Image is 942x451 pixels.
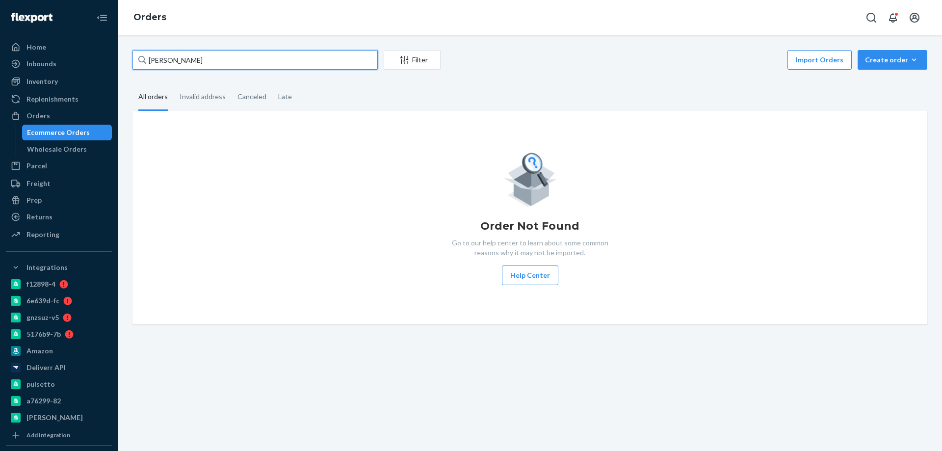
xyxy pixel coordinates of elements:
a: Reporting [6,227,112,242]
div: 6e639d-fc [26,296,59,306]
img: Flexport logo [11,13,52,23]
div: All orders [138,84,168,111]
div: [PERSON_NAME] [26,413,83,423]
div: Amazon [26,346,53,356]
div: Orders [26,111,50,121]
button: Integrations [6,260,112,275]
a: a76299-82 [6,393,112,409]
div: Home [26,42,46,52]
div: Invalid address [180,84,226,109]
a: Orders [133,12,166,23]
a: Deliverr API [6,360,112,375]
a: Wholesale Orders [22,141,112,157]
button: Open notifications [883,8,903,27]
div: Filter [384,55,440,65]
a: Amazon [6,343,112,359]
div: Integrations [26,263,68,272]
button: Open Search Box [862,8,881,27]
a: Inventory [6,74,112,89]
div: a76299-82 [26,396,61,406]
div: Wholesale Orders [27,144,87,154]
a: Replenishments [6,91,112,107]
div: Freight [26,179,51,188]
a: Orders [6,108,112,124]
a: f12898-4 [6,276,112,292]
div: Add Integration [26,431,70,439]
div: 5176b9-7b [26,329,61,339]
a: Inbounds [6,56,112,72]
a: gnzsuz-v5 [6,310,112,325]
button: Filter [384,50,441,70]
ol: breadcrumbs [126,3,174,32]
a: Ecommerce Orders [22,125,112,140]
a: Parcel [6,158,112,174]
h1: Order Not Found [480,218,579,234]
a: [PERSON_NAME] [6,410,112,425]
a: Add Integration [6,429,112,441]
p: Go to our help center to learn about some common reasons why it may not be imported. [444,238,616,258]
button: Open account menu [905,8,924,27]
div: f12898-4 [26,279,55,289]
div: pulsetto [26,379,55,389]
div: Ecommerce Orders [27,128,90,137]
img: Empty list [503,150,557,207]
div: Reporting [26,230,59,239]
div: Canceled [237,84,266,109]
div: Create order [865,55,920,65]
div: Late [278,84,292,109]
div: Inbounds [26,59,56,69]
button: Import Orders [787,50,852,70]
button: Create order [858,50,927,70]
div: Deliverr API [26,363,66,372]
input: Search orders [132,50,378,70]
a: Home [6,39,112,55]
div: Replenishments [26,94,78,104]
a: Prep [6,192,112,208]
button: Help Center [502,265,558,285]
button: Close Navigation [92,8,112,27]
a: Freight [6,176,112,191]
div: Prep [26,195,42,205]
div: Inventory [26,77,58,86]
div: Returns [26,212,52,222]
div: Parcel [26,161,47,171]
div: gnzsuz-v5 [26,313,59,322]
a: 6e639d-fc [6,293,112,309]
a: 5176b9-7b [6,326,112,342]
a: Returns [6,209,112,225]
a: pulsetto [6,376,112,392]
